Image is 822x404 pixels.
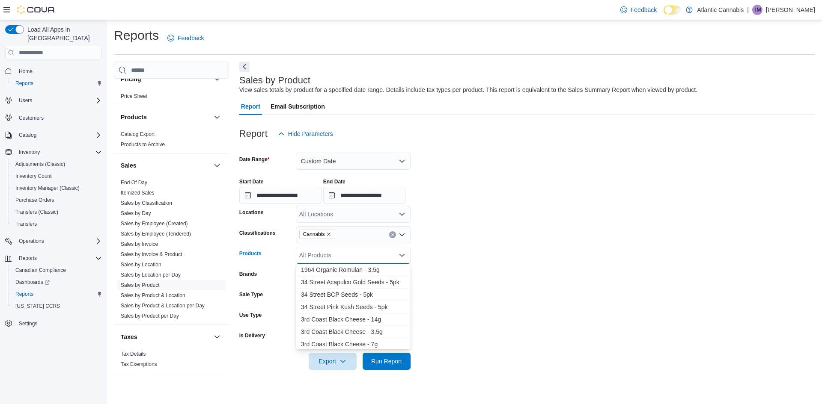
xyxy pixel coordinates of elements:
[12,183,102,193] span: Inventory Manager (Classic)
[121,282,160,289] span: Sales by Product
[631,6,657,14] span: Feedback
[239,250,262,257] label: Products
[121,302,205,309] span: Sales by Product & Location per Day
[114,91,229,105] div: Pricing
[326,232,331,237] button: Remove Cannabis from selection in this group
[9,218,105,230] button: Transfers
[19,320,37,327] span: Settings
[296,289,411,301] button: 34 Street BCP Seeds - 5pk
[19,115,44,121] span: Customers
[9,300,105,312] button: [US_STATE] CCRS
[399,252,405,259] button: Close list of options
[301,290,405,299] div: 3 4 S t r e e t B C P S e e d s - 5 p k
[5,61,102,352] nav: Complex example
[15,147,43,157] button: Inventory
[9,288,105,300] button: Reports
[239,187,322,204] input: Press the down key to open a popover containing a calendar.
[121,251,182,258] span: Sales by Invoice & Product
[12,219,102,229] span: Transfers
[239,312,262,318] label: Use Type
[121,292,185,299] span: Sales by Product & Location
[121,190,155,196] a: Itemized Sales
[15,253,40,263] button: Reports
[114,177,229,324] div: Sales
[301,265,405,274] div: 1 9 6 4 O r g a n i c R o m u l a n - 3 . 5 g
[121,313,179,319] span: Sales by Product per Day
[19,238,44,245] span: Operations
[301,303,405,311] div: 3 4 S t r e e t P i n k K u s h S e e d s - 5 p k
[114,349,229,373] div: Taxes
[399,211,405,218] button: Open list of options
[239,86,697,94] div: View sales totals by product for a specified date range. Details include tax types per product. T...
[12,159,102,169] span: Adjustments (Classic)
[15,303,60,310] span: [US_STATE] CCRS
[15,147,102,157] span: Inventory
[121,241,158,247] a: Sales by Invoice
[12,78,102,88] span: Reports
[121,131,155,138] span: Catalog Export
[15,318,102,329] span: Settings
[121,261,161,268] span: Sales by Location
[2,129,105,141] button: Catalog
[371,357,402,366] span: Run Report
[121,251,182,257] a: Sales by Invoice & Product
[121,113,147,121] h3: Products
[9,77,105,89] button: Reports
[301,315,405,324] div: 3 r d C o a s t B l a c k C h e e s e - 1 4 g
[617,1,660,18] a: Feedback
[15,267,66,274] span: Canadian Compliance
[239,332,265,339] label: Is Delivery
[12,265,69,275] a: Canadian Compliance
[121,241,158,248] span: Sales by Invoice
[15,112,102,123] span: Customers
[15,173,52,180] span: Inventory Count
[15,197,54,203] span: Purchase Orders
[239,271,257,277] label: Brands
[24,25,102,42] span: Load All Apps in [GEOGRAPHIC_DATA]
[296,153,411,170] button: Custom Date
[19,68,33,75] span: Home
[296,313,411,326] button: 3rd Coast Black Cheese - 14g
[15,130,40,140] button: Catalog
[9,276,105,288] a: Dashboards
[15,318,41,329] a: Settings
[15,279,50,286] span: Dashboards
[752,5,762,15] div: Tom Martinson
[239,230,276,236] label: Classifications
[239,129,268,139] h3: Report
[19,149,40,156] span: Inventory
[697,5,744,15] p: Atlantic Cannabis
[296,326,411,338] button: 3rd Coast Black Cheese - 3.5g
[12,289,37,299] a: Reports
[301,327,405,336] div: 3 r d C o a s t B l a c k C h e e s e - 3 . 5 g
[12,219,40,229] a: Transfers
[121,141,165,148] span: Products to Archive
[239,209,264,216] label: Locations
[15,209,58,215] span: Transfers (Classic)
[121,93,147,100] span: Price Sheet
[12,171,102,181] span: Inventory Count
[389,231,396,238] button: Clear input
[15,185,80,192] span: Inventory Manager (Classic)
[121,210,151,217] span: Sales by Day
[121,231,191,237] a: Sales by Employee (Tendered)
[19,97,32,104] span: Users
[121,75,210,83] button: Pricing
[164,29,207,47] a: Feedback
[15,80,33,87] span: Reports
[121,221,188,227] a: Sales by Employee (Created)
[12,171,55,181] a: Inventory Count
[121,210,151,216] a: Sales by Day
[121,180,147,186] a: End Of Day
[2,112,105,124] button: Customers
[121,351,146,357] span: Tax Details
[15,161,65,168] span: Adjustments (Classic)
[121,313,179,319] a: Sales by Product per Day
[9,158,105,170] button: Adjustments (Classic)
[15,236,102,246] span: Operations
[747,5,749,15] p: |
[15,221,37,227] span: Transfers
[15,66,36,77] a: Home
[212,112,222,122] button: Products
